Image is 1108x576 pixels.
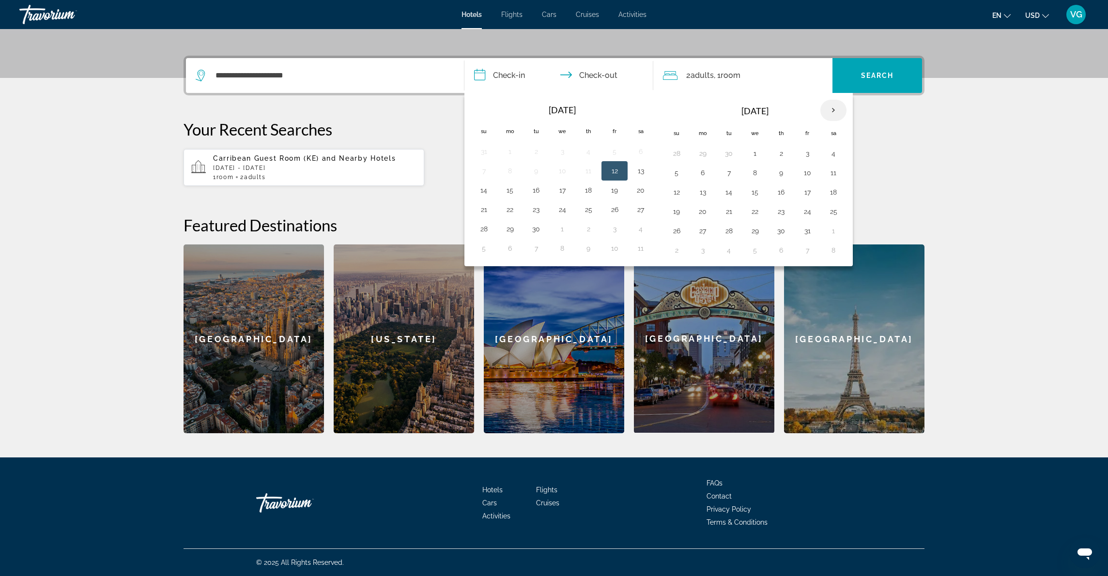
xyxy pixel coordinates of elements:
button: Day 5 [747,243,763,257]
button: Check in and out dates [464,58,653,93]
button: Day 8 [747,166,763,180]
a: Cars [482,499,497,507]
button: Day 30 [721,147,737,160]
span: Cars [542,11,556,18]
button: Day 6 [502,242,518,255]
button: Search [832,58,922,93]
button: Day 5 [669,166,684,180]
button: Day 1 [554,222,570,236]
p: [DATE] - [DATE] [213,165,416,171]
button: Day 11 [826,166,841,180]
button: Day 15 [502,183,518,197]
button: Day 28 [669,147,684,160]
a: Flights [501,11,523,18]
button: Day 8 [502,164,518,178]
button: Day 18 [581,183,596,197]
span: 2 [686,69,714,82]
a: Activities [482,512,510,520]
button: Day 1 [826,224,841,238]
button: Day 13 [695,185,710,199]
button: Day 21 [476,203,492,216]
button: Day 3 [695,243,710,257]
span: Carribean Guest Room (KE) [213,154,319,162]
button: Day 26 [607,203,622,216]
button: Day 9 [773,166,789,180]
button: User Menu [1063,4,1089,25]
button: Day 5 [607,145,622,158]
a: Travorium [256,488,353,517]
a: Hotels [462,11,482,18]
button: Day 20 [633,183,648,197]
span: Search [861,72,894,79]
button: Day 26 [669,224,684,238]
span: Flights [536,486,557,494]
button: Day 14 [721,185,737,199]
a: Hotels [482,486,503,494]
a: [GEOGRAPHIC_DATA] [634,244,774,433]
span: en [992,12,1001,19]
button: Day 2 [581,222,596,236]
div: [GEOGRAPHIC_DATA] [184,244,324,433]
button: Day 28 [721,224,737,238]
button: Day 29 [695,147,710,160]
button: Day 6 [773,243,789,257]
button: Day 9 [581,242,596,255]
button: Day 23 [773,205,789,218]
button: Day 12 [607,164,622,178]
span: 2 [240,174,265,181]
button: Day 4 [826,147,841,160]
button: Day 1 [747,147,763,160]
a: [US_STATE] [334,244,474,433]
button: Day 6 [633,145,648,158]
span: and Nearby Hotels [322,154,396,162]
span: Room [721,71,740,80]
button: Day 31 [476,145,492,158]
button: Day 29 [747,224,763,238]
button: Day 10 [554,164,570,178]
button: Day 1 [502,145,518,158]
span: Adults [244,174,265,181]
span: Privacy Policy [707,505,751,513]
button: Day 9 [528,164,544,178]
button: Day 25 [581,203,596,216]
button: Day 3 [554,145,570,158]
th: [DATE] [690,99,820,122]
button: Change language [992,8,1011,22]
span: USD [1025,12,1040,19]
button: Day 7 [476,164,492,178]
a: Contact [707,492,732,500]
button: Day 22 [502,203,518,216]
button: Day 17 [554,183,570,197]
a: FAQs [707,479,723,487]
button: Day 7 [721,166,737,180]
span: VG [1070,10,1082,19]
button: Day 7 [800,243,815,257]
button: Day 23 [528,203,544,216]
a: [GEOGRAPHIC_DATA] [484,244,624,433]
button: Day 31 [800,224,815,238]
span: Cruises [576,11,599,18]
button: Day 2 [528,145,544,158]
button: Day 28 [476,222,492,236]
span: 1 [213,174,233,181]
button: Day 13 [633,164,648,178]
button: Day 19 [669,205,684,218]
button: Day 10 [607,242,622,255]
button: Day 27 [633,203,648,216]
span: Cruises [536,499,559,507]
button: Day 10 [800,166,815,180]
button: Next month [820,99,846,121]
button: Day 20 [695,205,710,218]
button: Day 30 [773,224,789,238]
div: Search widget [186,58,922,93]
span: , 1 [714,69,740,82]
button: Day 15 [747,185,763,199]
button: Day 2 [669,243,684,257]
button: Day 4 [581,145,596,158]
button: Day 17 [800,185,815,199]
